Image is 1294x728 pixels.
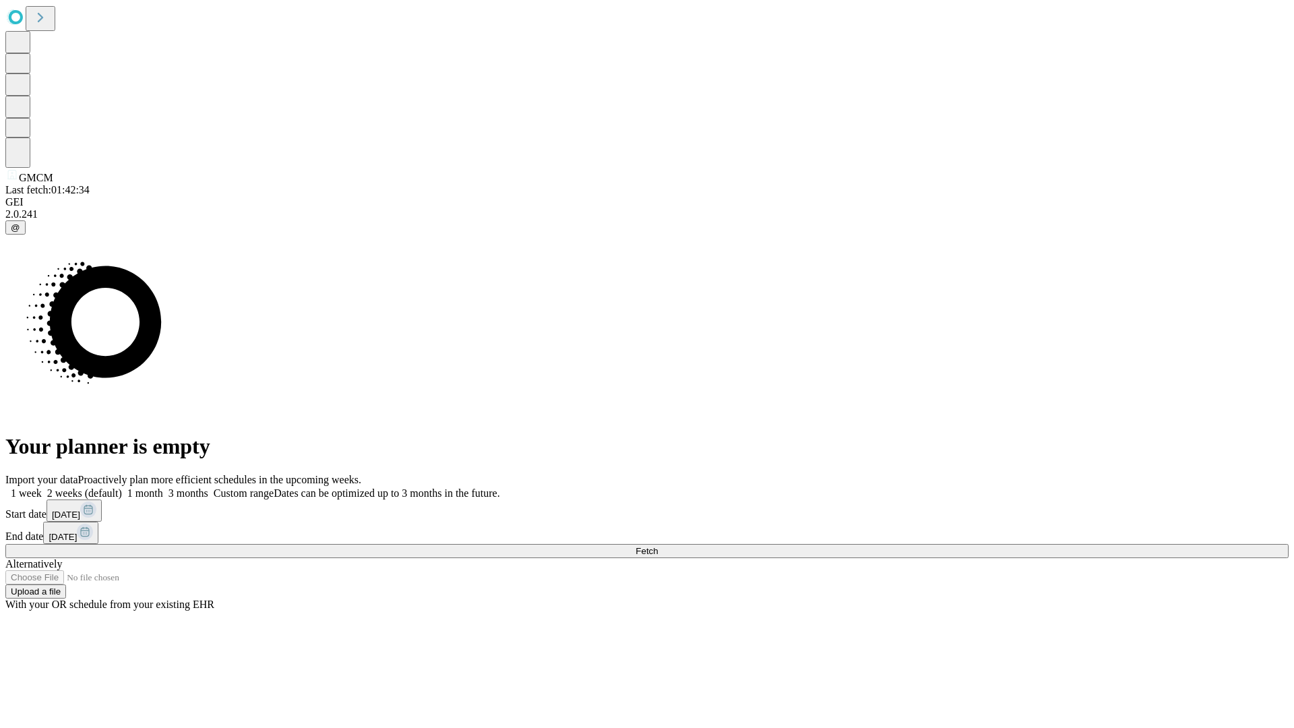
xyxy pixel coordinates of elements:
[47,499,102,522] button: [DATE]
[168,487,208,499] span: 3 months
[5,196,1289,208] div: GEI
[43,522,98,544] button: [DATE]
[5,184,90,195] span: Last fetch: 01:42:34
[5,474,78,485] span: Import your data
[274,487,499,499] span: Dates can be optimized up to 3 months in the future.
[47,487,122,499] span: 2 weeks (default)
[214,487,274,499] span: Custom range
[5,558,62,570] span: Alternatively
[5,499,1289,522] div: Start date
[11,222,20,233] span: @
[5,208,1289,220] div: 2.0.241
[5,434,1289,459] h1: Your planner is empty
[5,544,1289,558] button: Fetch
[5,522,1289,544] div: End date
[52,510,80,520] span: [DATE]
[5,599,214,610] span: With your OR schedule from your existing EHR
[5,584,66,599] button: Upload a file
[49,532,77,542] span: [DATE]
[636,546,658,556] span: Fetch
[127,487,163,499] span: 1 month
[11,487,42,499] span: 1 week
[19,172,53,183] span: GMCM
[5,220,26,235] button: @
[78,474,361,485] span: Proactively plan more efficient schedules in the upcoming weeks.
